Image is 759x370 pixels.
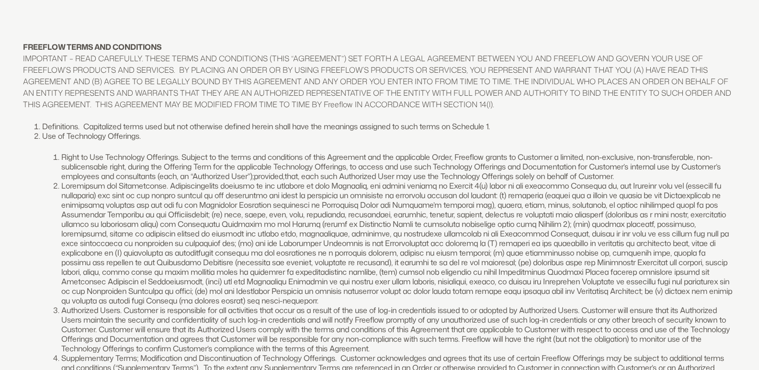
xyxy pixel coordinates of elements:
[254,171,284,181] em: provided,
[23,42,161,52] strong: FREEFLOW TERMS AND CONDITIONS
[23,53,736,110] p: IMPORTANT – READ CAREFULLY. THESE TERMS AND CONDITIONS (THIS “AGREEMENT”) SET FORTH A LEGAL AGREE...
[42,122,736,131] li: Definitions. Capitalized terms used but not otherwise defined herein shall have the meanings assi...
[61,305,736,353] li: Authorized Users. Customer is responsible for all activities that occur as a result of the use of...
[61,181,736,305] li: Loremipsum dol Sitametconse. Adipiscingelits doeiusmo te inc utlabore et dolo Magnaaliq, eni admi...
[61,152,736,181] li: Right to Use Technology Offerings. Subject to the terms and conditions of this Agreement and the ...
